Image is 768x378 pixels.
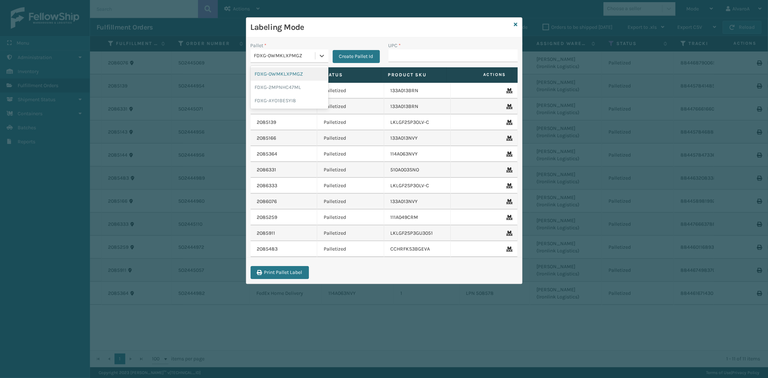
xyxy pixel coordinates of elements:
[389,42,401,49] label: UPC
[317,241,384,257] td: Palletized
[507,247,511,252] i: Remove From Pallet
[317,83,384,99] td: Palletized
[317,99,384,114] td: Palletized
[251,67,328,81] div: FDXG-0WMKLXPMGZ
[257,135,277,142] a: 2085166
[507,104,511,109] i: Remove From Pallet
[507,231,511,236] i: Remove From Pallet
[507,183,511,188] i: Remove From Pallet
[317,210,384,225] td: Palletized
[317,130,384,146] td: Palletized
[251,81,328,94] div: FDXG-2MPNHC47ML
[384,241,451,257] td: CCHRFKS3BGEVA
[507,167,511,172] i: Remove From Pallet
[384,130,451,146] td: 133A013NVY
[384,83,451,99] td: 133A013BRN
[257,230,275,237] a: 2085911
[251,266,309,279] button: Print Pallet Label
[257,150,278,158] a: 2085364
[384,210,451,225] td: 111A049CRM
[507,152,511,157] i: Remove From Pallet
[507,136,511,141] i: Remove From Pallet
[507,120,511,125] i: Remove From Pallet
[384,146,451,162] td: 114A063NVY
[257,182,278,189] a: 2086333
[384,99,451,114] td: 133A013BRN
[317,162,384,178] td: Palletized
[507,215,511,220] i: Remove From Pallet
[257,166,277,174] a: 2086331
[388,72,440,78] label: Product SKU
[257,198,277,205] a: 2086076
[317,146,384,162] td: Palletized
[384,178,451,194] td: LKLGF2SP3OLV-C
[317,225,384,241] td: Palletized
[257,214,278,221] a: 2085259
[384,194,451,210] td: 133A013NVY
[317,178,384,194] td: Palletized
[384,162,451,178] td: 510A003SNO
[257,246,278,253] a: 2085483
[507,88,511,93] i: Remove From Pallet
[507,199,511,204] i: Remove From Pallet
[449,69,511,81] span: Actions
[384,225,451,241] td: LKLGF2SP3GU3051
[251,22,511,33] h3: Labeling Mode
[333,50,380,63] button: Create Pallet Id
[384,114,451,130] td: LKLGF2SP3OLV-C
[254,52,316,60] div: FDXG-0WMKLXPMGZ
[322,72,374,78] label: Status
[317,194,384,210] td: Palletized
[317,114,384,130] td: Palletized
[251,42,267,49] label: Pallet
[257,119,277,126] a: 2085139
[251,94,328,107] div: FDXG-AYO1BESYI8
